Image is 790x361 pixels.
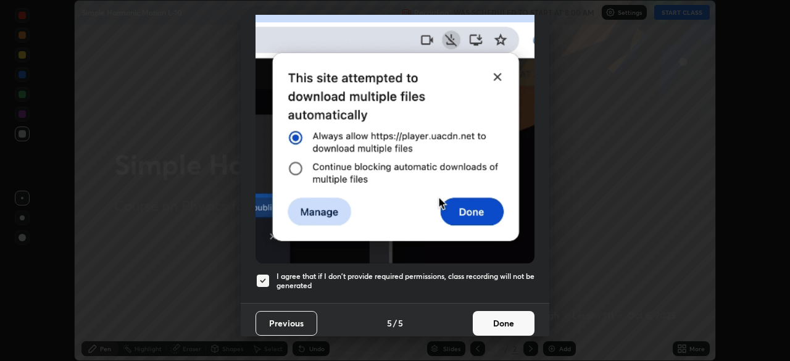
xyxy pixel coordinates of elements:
h4: 5 [398,317,403,330]
h4: 5 [387,317,392,330]
h5: I agree that if I don't provide required permissions, class recording will not be generated [276,272,534,291]
h4: / [393,317,397,330]
button: Done [473,311,534,336]
button: Previous [256,311,317,336]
